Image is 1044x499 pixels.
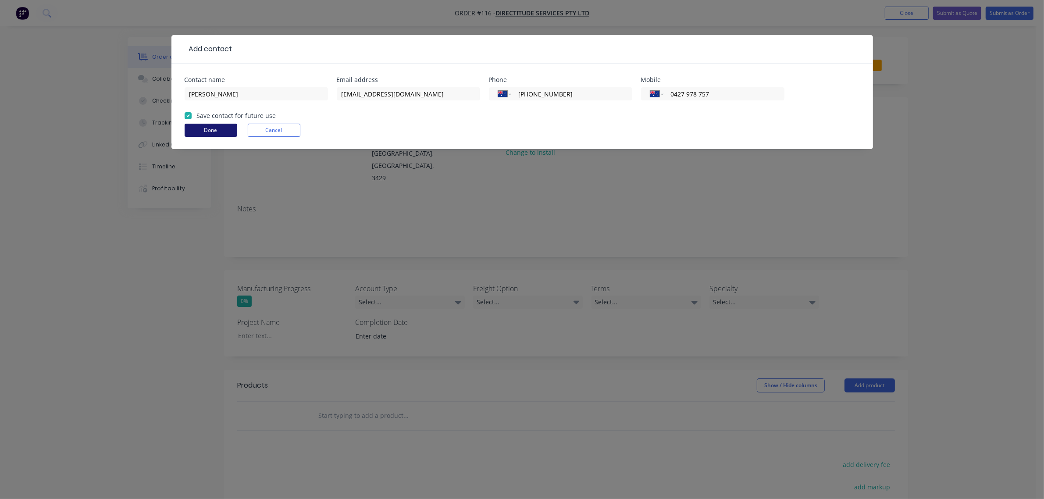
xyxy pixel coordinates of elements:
div: Mobile [641,77,784,83]
label: Save contact for future use [197,111,276,120]
button: Cancel [248,124,300,137]
div: Add contact [185,44,232,54]
div: Email address [337,77,480,83]
button: Done [185,124,237,137]
div: Phone [489,77,632,83]
div: Contact name [185,77,328,83]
